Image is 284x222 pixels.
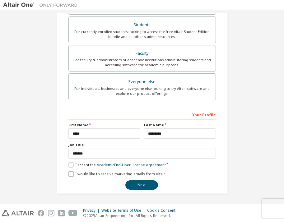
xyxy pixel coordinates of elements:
[68,210,77,216] img: youtube.svg
[72,86,212,96] div: For individuals, businesses and everyone else looking to try Altair software and explore our prod...
[83,213,179,218] p: © 2025 Altair Engineering, Inc. All Rights Reserved.
[72,49,212,58] div: Faculty
[83,208,101,213] div: Privacy
[72,77,212,86] div: Everyone else
[144,123,216,127] label: Last Name
[101,208,147,213] div: Website Terms of Use
[68,123,140,127] label: First Name
[125,180,158,190] button: Next
[97,162,166,168] a: Academic End-User License Agreement
[72,21,212,29] div: Students
[58,210,65,216] img: linkedin.svg
[68,162,166,168] label: I accept the
[68,171,165,177] label: I would like to receive marketing emails from Altair
[68,109,216,119] div: Your Profile
[72,58,212,67] div: For faculty & administrators of academic institutions administering students and accessing softwa...
[3,2,81,8] img: Altair One
[68,142,216,147] label: Job Title
[48,210,54,216] img: instagram.svg
[147,208,179,213] div: Cookie Consent
[38,210,44,216] img: facebook.svg
[72,29,212,39] div: For currently enrolled students looking to access the free Altair Student Edition bundle and all ...
[2,210,34,216] img: altair_logo.svg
